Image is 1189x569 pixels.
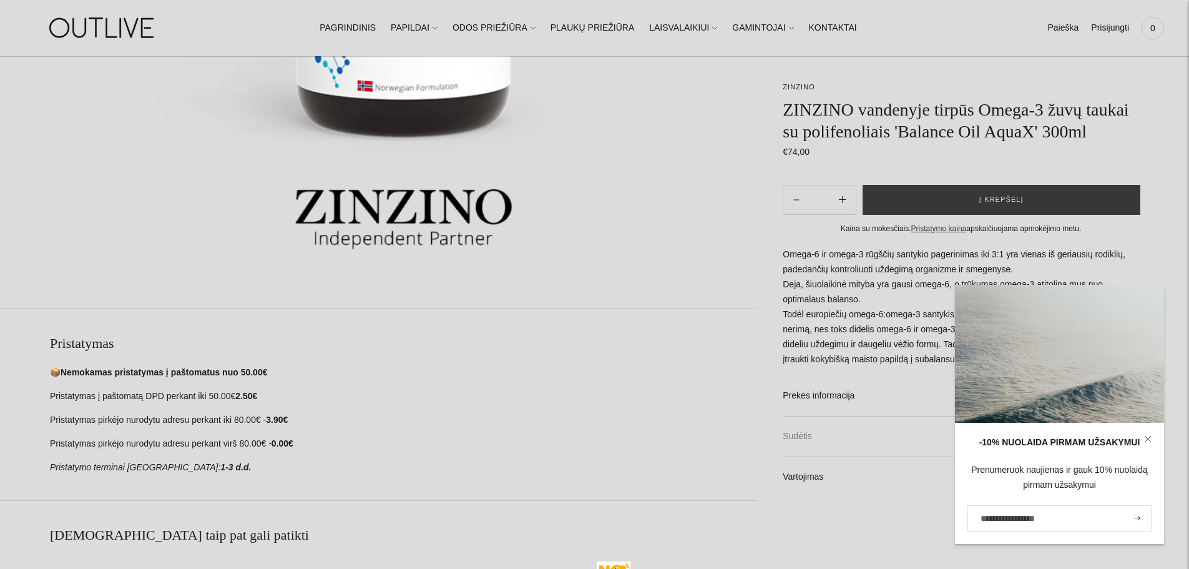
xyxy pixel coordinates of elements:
[783,222,1139,235] div: Kaina su mokesčiais. apskaičiuojama apmokėjimo metu.
[783,247,1139,367] p: Omega-6 ir omega-3 rūgščių santykio pagerinimas iki 3:1 yra vienas iš geriausių rodiklių, padedan...
[649,14,717,42] a: LAISVALAIKIUI
[1142,14,1164,42] a: 0
[272,438,293,448] strong: 0.00€
[220,462,251,472] strong: 1-3 d.d.
[25,6,181,49] img: OUTLIVE
[783,99,1139,142] h1: ZINZINO vandenyje tirpūs Omega-3 žuvų taukai su polifenoliais 'Balance Oil AquaX' 300ml
[783,417,1139,457] a: Sudėtis
[235,391,257,401] strong: 2.50€
[808,14,856,42] a: KONTAKTAI
[1091,14,1129,42] a: Prisijungti
[863,185,1140,215] button: Į krepšelį
[783,457,1139,497] a: Vartojimas
[50,413,758,428] p: Pristatymas pirkėjo nurodytu adresu perkant iki 80.00€ -
[810,190,828,209] input: Product quantity
[266,415,288,425] strong: 3.90€
[1047,14,1079,42] a: Paieška
[50,526,758,545] h2: [DEMOGRAPHIC_DATA] taip pat gali patikti
[967,435,1152,450] div: -10% NUOLAIDA PIRMAM UŽSAKYMUI
[783,185,810,215] button: Add product quantity
[1144,19,1162,37] span: 0
[391,14,438,42] a: PAPILDAI
[783,376,1139,416] a: Prekės informacija
[50,389,758,404] p: Pristatymas į paštomatą DPD perkant iki 50.00€
[911,224,967,233] a: Pristatymo kaina
[783,147,810,157] span: €74,00
[967,463,1152,493] div: Prenumeruok naujienas ir gauk 10% nuolaidą pirmam užsakymui
[979,194,1024,206] span: Į krepšelį
[453,14,536,42] a: ODOS PRIEŽIŪRA
[50,437,758,452] p: Pristatymas pirkėjo nurodytu adresu perkant virš 80.00€ -
[50,334,758,353] h2: Pristatymas
[829,185,856,215] button: Subtract product quantity
[550,14,635,42] a: PLAUKŲ PRIEŽIŪRA
[61,367,267,377] strong: Nemokamas pristatymas į paštomatus nuo 50.00€
[732,14,793,42] a: GAMINTOJAI
[50,462,220,472] em: Pristatymo terminai [GEOGRAPHIC_DATA]:
[783,83,815,91] a: ZINZINO
[50,365,758,380] p: 📦
[320,14,376,42] a: PAGRINDINIS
